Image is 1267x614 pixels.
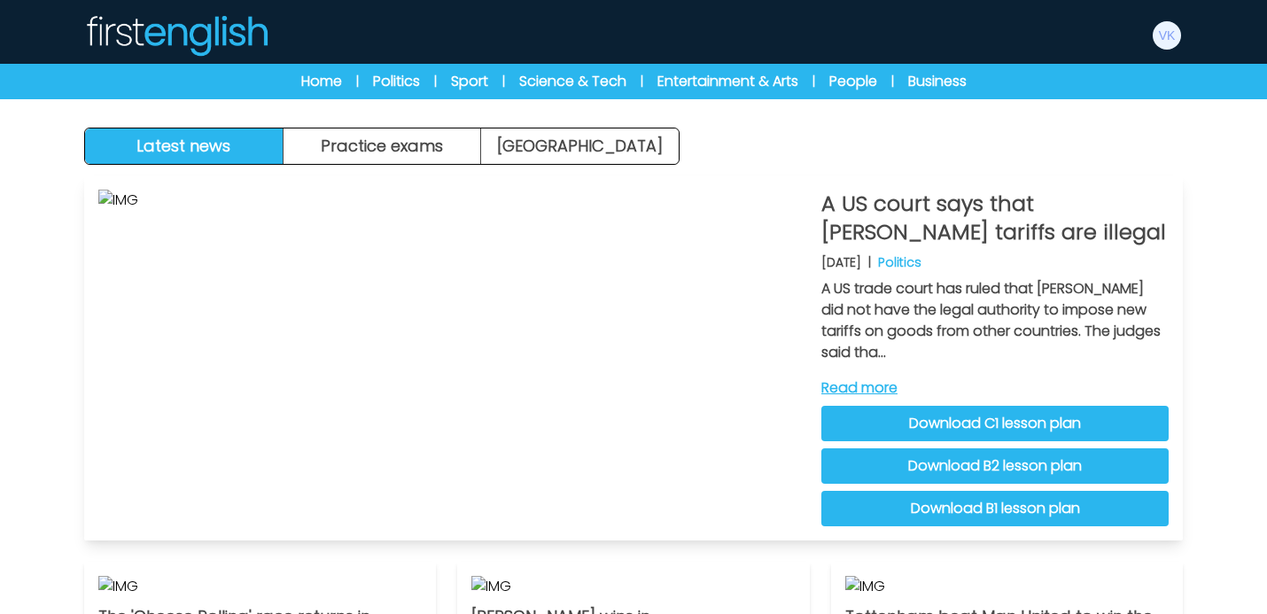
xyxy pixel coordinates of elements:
span: | [641,73,643,90]
a: Science & Tech [519,71,626,92]
a: Download B2 lesson plan [821,448,1169,484]
a: Download C1 lesson plan [821,406,1169,441]
a: Entertainment & Arts [657,71,798,92]
span: | [502,73,505,90]
img: IMG [98,576,422,597]
p: A US court says that [PERSON_NAME] tariffs are illegal [821,190,1169,246]
button: Latest news [85,128,284,164]
a: [GEOGRAPHIC_DATA] [481,128,679,164]
span: | [434,73,437,90]
p: [DATE] [821,253,861,271]
img: Logo [84,14,268,57]
p: Politics [878,253,921,271]
p: A US trade court has ruled that [PERSON_NAME] did not have the legal authority to impose new tari... [821,278,1169,363]
img: Vanessa Nicole Krol [1153,21,1181,50]
img: IMG [471,576,795,597]
a: People [829,71,877,92]
a: Download B1 lesson plan [821,491,1169,526]
a: Read more [821,377,1169,399]
span: | [812,73,815,90]
img: IMG [845,576,1169,597]
img: IMG [98,190,807,526]
a: Sport [451,71,488,92]
span: | [891,73,894,90]
button: Practice exams [284,128,482,164]
b: | [868,253,871,271]
a: Politics [373,71,420,92]
a: Business [908,71,967,92]
a: Home [301,71,342,92]
span: | [356,73,359,90]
